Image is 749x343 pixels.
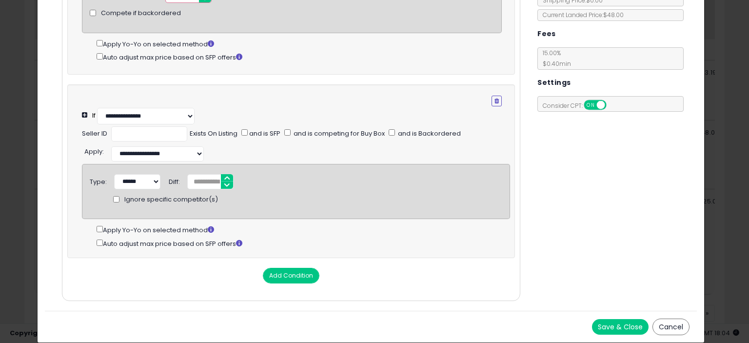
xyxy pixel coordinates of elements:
span: OFF [605,101,621,109]
span: Ignore specific competitor(s) [124,195,218,204]
i: Remove Condition [494,98,499,104]
div: : [84,144,104,157]
button: Cancel [652,319,690,335]
div: Exists On Listing [190,129,237,139]
span: and is competing for Buy Box [292,129,385,138]
div: Type: [90,174,107,187]
span: Consider CPT: [538,101,619,110]
span: ON [585,101,597,109]
button: Save & Close [592,319,649,335]
span: $0.40 min [538,60,571,68]
div: Apply Yo-Yo on selected method [97,38,502,49]
h5: Fees [537,28,556,40]
span: Current Landed Price: $48.00 [538,11,624,19]
div: Auto adjust max price based on SFP offers [97,238,510,249]
div: Seller ID [82,129,107,139]
span: Compete if backordered [101,9,181,18]
div: Apply Yo-Yo on selected method [97,224,510,235]
div: Auto adjust max price based on SFP offers [97,51,502,62]
span: 15.00 % [538,49,571,68]
span: and is Backordered [396,129,461,138]
button: Add Condition [263,268,319,283]
span: Apply [84,147,102,156]
div: Diff: [169,174,180,187]
span: and is SFP [248,129,280,138]
h5: Settings [537,77,571,89]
